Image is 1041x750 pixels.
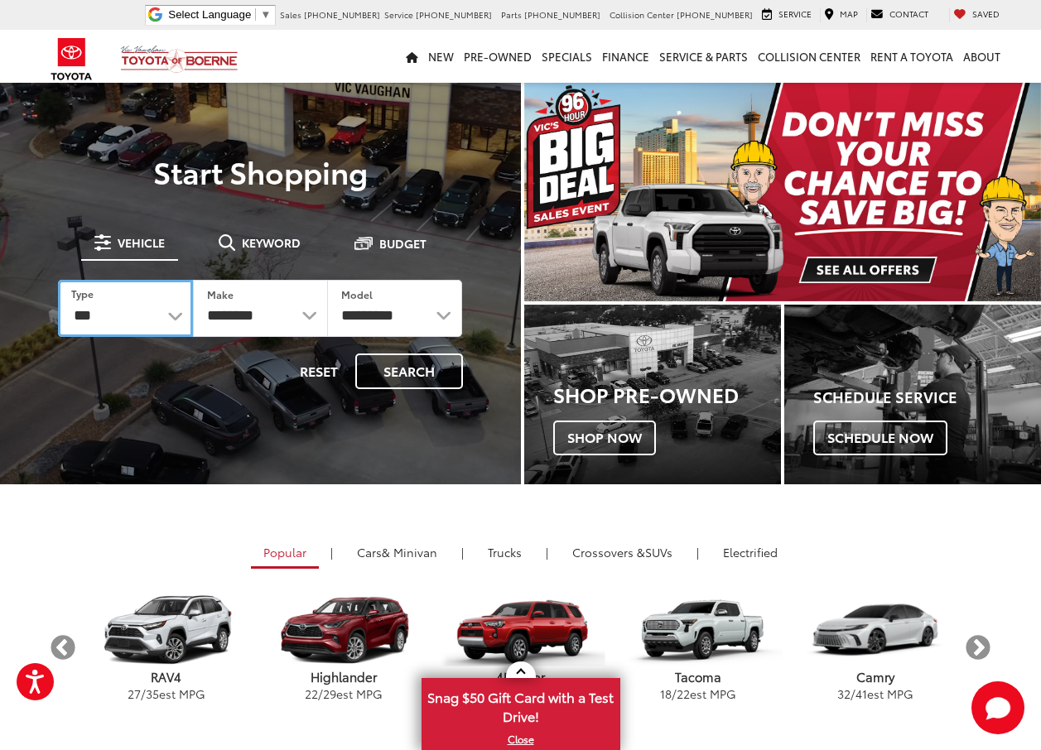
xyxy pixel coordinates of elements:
a: Collision Center [753,30,865,83]
img: Toyota Highlander [259,594,427,666]
h4: Schedule Service [813,389,1041,406]
a: Service [758,7,816,22]
a: Select Language​ [168,8,271,21]
span: [PHONE_NUMBER] [304,8,380,21]
span: 22 [305,685,318,702]
li: | [692,544,703,560]
span: Crossovers & [572,544,645,560]
span: ​ [255,8,256,21]
span: Keyword [242,237,301,248]
a: Electrified [711,538,790,566]
img: Vic Vaughan Toyota of Boerne [120,45,239,74]
span: Parts [501,8,522,21]
button: Search [355,353,463,389]
a: Service & Parts: Opens in a new tab [654,30,753,83]
a: Schedule Service Schedule Now [784,305,1041,484]
span: 27 [128,685,141,702]
a: Shop Pre-Owned Shop Now [524,305,781,484]
a: Map [820,7,862,22]
span: Contact [889,7,928,20]
span: Vehicle [118,237,165,248]
span: Collision Center [610,8,674,21]
span: Select Language [168,8,251,21]
span: 41 [855,685,867,702]
h3: Shop Pre-Owned [553,383,781,405]
a: About [958,30,1005,83]
button: Next [964,633,993,662]
img: Toyota Tacoma [614,594,782,666]
p: / est MPG [787,685,964,702]
span: 18 [660,685,672,702]
span: Saved [972,7,1000,20]
label: Model [341,287,373,301]
p: / est MPG [610,685,787,702]
span: [PHONE_NUMBER] [524,8,600,21]
img: Toyota 4Runner [436,594,605,666]
img: Toyota [41,32,103,86]
span: Snag $50 Gift Card with a Test Drive! [423,680,619,730]
li: | [457,544,468,560]
p: RAV4 [78,668,255,685]
p: Start Shopping [35,155,486,188]
a: Rent a Toyota [865,30,958,83]
a: Finance [597,30,654,83]
span: Service [384,8,413,21]
a: Popular [251,538,319,569]
span: Sales [280,8,301,21]
p: Camry [787,668,964,685]
div: Toyota [524,305,781,484]
img: Toyota Camry [791,594,959,666]
span: 29 [323,685,336,702]
aside: carousel [49,580,993,716]
span: ▼ [260,8,271,21]
a: SUVs [560,538,685,566]
label: Make [207,287,234,301]
button: Previous [49,633,78,662]
img: Toyota RAV4 [82,594,250,666]
p: / est MPG [78,685,255,702]
span: Budget [379,238,427,249]
li: | [326,544,337,560]
span: Schedule Now [813,421,947,455]
span: 22 [677,685,690,702]
svg: Start Chat [971,681,1024,734]
span: Shop Now [553,421,656,455]
a: Home [401,30,423,83]
span: Map [840,7,858,20]
span: & Minivan [382,544,437,560]
p: Tacoma [610,668,787,685]
button: Reset [286,353,352,389]
button: Toggle Chat Window [971,681,1024,734]
a: Specials [537,30,597,83]
a: New [423,30,459,83]
a: Pre-Owned [459,30,537,83]
li: | [542,544,552,560]
a: My Saved Vehicles [949,7,1004,22]
p: Highlander [255,668,432,685]
span: Service [778,7,812,20]
span: [PHONE_NUMBER] [416,8,492,21]
span: 35 [146,685,159,702]
div: Toyota [784,305,1041,484]
span: 32 [837,685,851,702]
span: [PHONE_NUMBER] [677,8,753,21]
a: Trucks [475,538,534,566]
label: Type [71,286,94,300]
p: / est MPG [255,685,432,702]
a: Contact [866,7,933,22]
a: Cars [345,538,450,566]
